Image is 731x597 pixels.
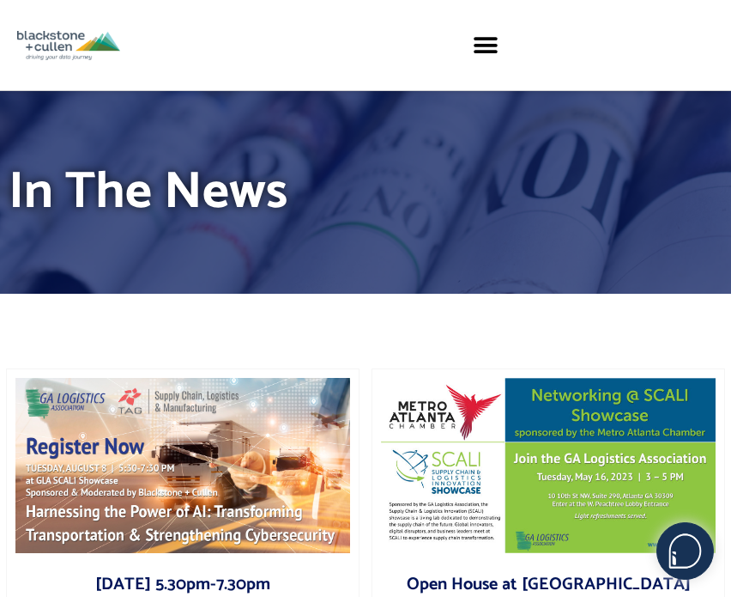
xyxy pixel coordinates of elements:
[657,523,713,579] img: users%2F5SSOSaKfQqXq3cFEnIZRYMEs4ra2%2Fmedia%2Fimages%2F-Bulle%20blanche%20sans%20fond%20%2B%20ma...
[466,26,504,64] div: Menu Toggle
[15,378,350,553] img: SCALI Atlanta Events AI logistics Supply Chain
[9,156,722,228] h1: In The News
